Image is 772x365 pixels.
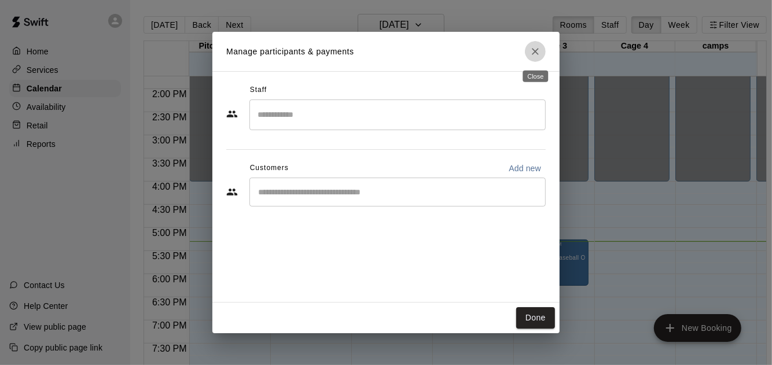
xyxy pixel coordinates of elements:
[523,71,548,82] div: Close
[226,108,238,120] svg: Staff
[250,81,267,99] span: Staff
[249,99,546,130] div: Search staff
[525,41,546,62] button: Close
[509,163,541,174] p: Add new
[249,178,546,207] div: Start typing to search customers...
[516,307,555,329] button: Done
[504,159,546,178] button: Add new
[226,46,354,58] p: Manage participants & payments
[250,159,289,178] span: Customers
[226,186,238,198] svg: Customers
